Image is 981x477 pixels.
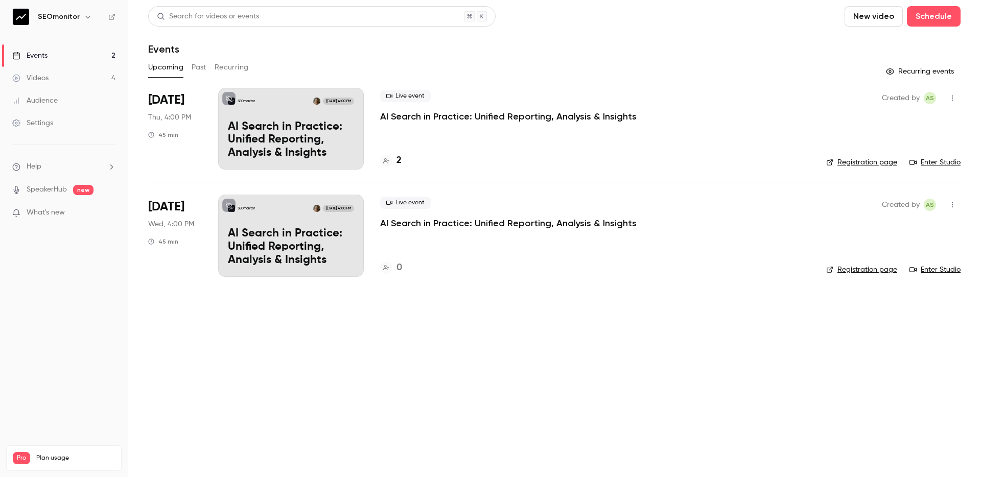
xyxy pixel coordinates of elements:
div: 45 min [148,131,178,139]
div: Events [12,51,48,61]
span: new [73,185,94,195]
button: Schedule [907,6,961,27]
h4: 0 [396,261,402,275]
a: AI Search in Practice: Unified Reporting, Analysis & Insights [380,217,637,229]
a: Enter Studio [909,265,961,275]
span: [DATE] [148,92,184,108]
p: SEOmonitor [238,206,255,211]
span: Thu, 4:00 PM [148,112,191,123]
button: Upcoming [148,59,183,76]
p: AI Search in Practice: Unified Reporting, Analysis & Insights [228,227,354,267]
a: AI Search in Practice: Unified Reporting, Analysis & Insights SEOmonitorAnastasiia Shpitko[DATE] ... [218,195,364,276]
a: 2 [380,154,402,168]
h1: Events [148,43,179,55]
button: Past [192,59,206,76]
h6: SEOmonitor [38,12,80,22]
img: Anastasiia Shpitko [313,98,320,105]
span: Anastasiia Shpitko [924,92,936,104]
button: Recurring [215,59,249,76]
span: Help [27,161,41,172]
li: help-dropdown-opener [12,161,115,172]
span: What's new [27,207,65,218]
a: AI Search in Practice: Unified Reporting, Analysis & Insights SEOmonitorAnastasiia Shpitko[DATE] ... [218,88,364,170]
button: Recurring events [881,63,961,80]
span: [DATE] [148,199,184,215]
span: Created by [882,92,920,104]
img: SEOmonitor [13,9,29,25]
span: AS [926,92,934,104]
iframe: Noticeable Trigger [103,208,115,218]
a: AI Search in Practice: Unified Reporting, Analysis & Insights [380,110,637,123]
div: Oct 8 Wed, 4:00 PM (Europe/Prague) [148,195,202,276]
div: Audience [12,96,58,106]
p: AI Search in Practice: Unified Reporting, Analysis & Insights [228,121,354,160]
span: Plan usage [36,454,115,462]
div: Search for videos or events [157,11,259,22]
span: AS [926,199,934,211]
div: Settings [12,118,53,128]
div: Oct 2 Thu, 4:00 PM (Europe/Prague) [148,88,202,170]
div: Videos [12,73,49,83]
span: Anastasiia Shpitko [924,199,936,211]
h4: 2 [396,154,402,168]
button: New video [845,6,903,27]
p: SEOmonitor [238,99,255,104]
a: Registration page [826,157,897,168]
img: Anastasiia Shpitko [313,205,320,212]
a: Registration page [826,265,897,275]
a: 0 [380,261,402,275]
a: SpeakerHub [27,184,67,195]
span: Wed, 4:00 PM [148,219,194,229]
a: Enter Studio [909,157,961,168]
span: [DATE] 4:00 PM [323,98,354,105]
span: [DATE] 4:00 PM [323,205,354,212]
span: Live event [380,197,431,209]
span: Created by [882,199,920,211]
div: 45 min [148,237,178,246]
span: Live event [380,90,431,102]
span: Pro [13,452,30,464]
